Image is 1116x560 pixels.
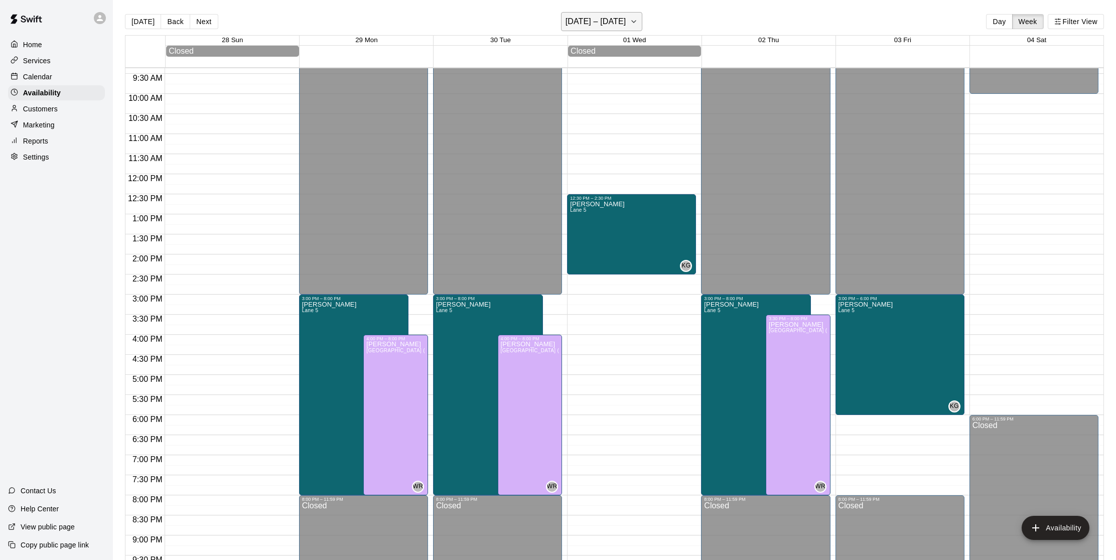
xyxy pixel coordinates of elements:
p: Contact Us [21,486,56,496]
a: Customers [8,101,105,116]
a: Home [8,37,105,52]
div: 3:00 PM – 8:00 PM: Available [701,295,811,495]
div: 3:00 PM – 8:00 PM [436,296,540,301]
p: Customers [23,104,58,114]
div: 4:00 PM – 8:00 PM: Available [363,335,428,495]
span: 1:00 PM [130,214,165,223]
span: 5:30 PM [130,395,165,403]
span: 2:30 PM [130,274,165,283]
span: 12:00 PM [125,174,165,183]
a: Marketing [8,117,105,132]
button: Next [190,14,218,29]
a: Calendar [8,69,105,84]
span: WR [547,482,557,492]
div: 12:30 PM – 2:30 PM: Available [567,194,696,274]
span: 5:00 PM [130,375,165,383]
div: 4:00 PM – 8:00 PM: Available [498,335,563,495]
span: 4:30 PM [130,355,165,363]
button: Day [986,14,1012,29]
span: Lane 5 [704,308,721,313]
a: Availability [8,85,105,100]
div: 3:00 PM – 6:00 PM [839,296,961,301]
span: 10:00 AM [126,94,165,102]
span: 3:30 PM [130,315,165,323]
button: add [1022,516,1089,540]
span: KG [681,261,690,271]
span: [GEOGRAPHIC_DATA] (Pitching Only) [769,328,861,333]
p: Availability [23,88,61,98]
span: [GEOGRAPHIC_DATA] (Pitching Only) [501,348,593,353]
div: 3:00 PM – 8:00 PM [302,296,406,301]
span: 2:00 PM [130,254,165,263]
button: Back [161,14,190,29]
div: 8:00 PM – 11:59 PM [839,497,961,502]
span: Lane 5 [436,308,453,313]
span: 7:30 PM [130,475,165,484]
div: 3:00 PM – 6:00 PM: Available [835,295,964,415]
div: 3:00 PM – 8:00 PM: Available [299,295,409,495]
span: 7:00 PM [130,455,165,464]
span: 11:00 AM [126,134,165,143]
div: Wayne Rainer [814,481,826,493]
div: 12:30 PM – 2:30 PM [570,196,693,201]
a: Settings [8,150,105,165]
button: 01 Wed [623,36,646,44]
button: Week [1012,14,1044,29]
span: 9:00 PM [130,535,165,544]
span: 02 Thu [758,36,779,44]
p: Marketing [23,120,55,130]
p: Copy public page link [21,540,89,550]
div: 3:00 PM – 8:00 PM [704,296,808,301]
div: 4:00 PM – 8:00 PM [366,336,425,341]
h6: [DATE] – [DATE] [566,15,626,29]
p: Home [23,40,42,50]
a: Reports [8,133,105,149]
span: 8:30 PM [130,515,165,524]
p: Calendar [23,72,52,82]
span: 9:30 AM [130,74,165,82]
button: [DATE] – [DATE] [561,12,643,31]
p: Help Center [21,504,59,514]
span: Lane 5 [839,308,855,313]
div: Wayne Rainer [412,481,424,493]
button: 29 Mon [355,36,377,44]
span: 12:30 PM [125,194,165,203]
a: Services [8,53,105,68]
div: Closed [169,47,297,56]
button: 04 Sat [1027,36,1047,44]
div: 4:00 PM – 8:00 PM [501,336,560,341]
button: 28 Sun [222,36,243,44]
p: Settings [23,152,49,162]
button: 03 Fri [894,36,911,44]
p: View public page [21,522,75,532]
span: [GEOGRAPHIC_DATA] (Pitching Only) [366,348,458,353]
span: 6:30 PM [130,435,165,444]
span: 3:00 PM [130,295,165,303]
span: WR [815,482,825,492]
div: 8:00 PM – 11:59 PM [436,497,559,502]
button: Filter View [1048,14,1104,29]
button: 30 Tue [490,36,511,44]
div: 8:00 PM – 11:59 PM [302,497,425,502]
span: Lane 5 [570,207,587,213]
div: 8:00 PM – 11:59 PM [704,497,827,502]
div: 3:00 PM – 8:00 PM: Available [433,295,543,495]
div: Wayne Rainer [546,481,558,493]
div: 6:00 PM – 11:59 PM [972,416,1095,422]
div: Keeton Garret [680,260,692,272]
span: KG [950,401,959,411]
div: Closed [571,47,699,56]
button: [DATE] [125,14,161,29]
